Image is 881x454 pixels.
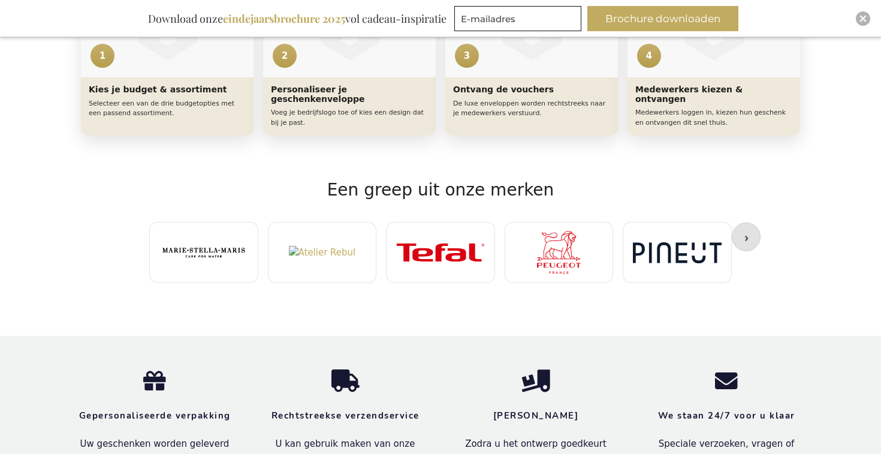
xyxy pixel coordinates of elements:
img: Peugeot [536,231,581,274]
img: Close [859,15,867,22]
button: Brochure downloaden [587,6,738,31]
h2: Een greep uit onze merken [149,181,732,200]
img: Marie-Stella-Maris [159,243,248,262]
b: eindejaarsbrochure 2025 [223,11,345,26]
div: Close [856,11,870,26]
span: 1 [90,44,114,68]
img: Pineut [633,242,722,263]
input: E-mailadres [454,6,581,31]
p: Selecteer een van de drie budgetopties met een passend assortiment. [89,99,246,119]
h3: Ontvang de vouchers [453,85,610,94]
img: Atelier Rebul [289,246,356,260]
span: 3 [455,44,479,68]
form: marketing offers and promotions [454,6,585,35]
span: 2 [273,44,297,68]
p: Medewerkers loggen in, kiezen hun geschenk en ontvangen dit snel thuis. [635,108,792,128]
h3: Personaliseer je geschenkenveloppe [271,85,428,104]
strong: Gepersonaliseerde verpakking [79,410,231,422]
strong: We staan 24/7 voor u klaar [658,410,795,422]
p: Voeg je bedrijfslogo toe of kies een design dat bij je past. [271,108,428,128]
button: Volgende merken [732,223,761,251]
div: Download onze vol cadeau-inspiratie [143,6,452,31]
h3: Kies je budget & assortiment [89,85,246,94]
p: De luxe enveloppen worden rechtstreeks naar je medewerkers verstuurd. [453,99,610,119]
h3: Medewerkers kiezen & ontvangen [635,85,792,104]
strong: [PERSON_NAME] [493,410,579,422]
span: 4 [637,44,661,68]
img: Tefal [396,243,485,262]
strong: Rechtstreekse verzendservice [271,410,420,422]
